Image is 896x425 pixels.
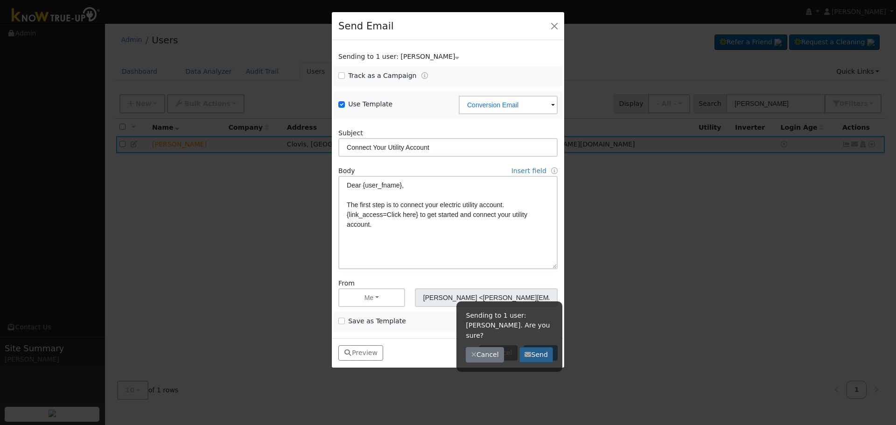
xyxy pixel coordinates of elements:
[466,311,553,340] p: Sending to 1 user: [PERSON_NAME]. Are you sure?
[511,167,546,174] a: Insert field
[459,96,558,114] input: Select a Template
[338,279,355,288] label: From
[348,316,406,326] label: Save as Template
[551,167,558,174] a: Fields
[338,166,355,176] label: Body
[338,288,405,307] button: Me
[338,72,345,79] input: Track as a Campaign
[519,347,553,363] button: Send
[338,318,345,324] input: Save as Template
[348,71,416,81] label: Track as a Campaign
[348,99,392,109] label: Use Template
[466,347,504,363] button: Cancel
[421,72,428,79] a: Tracking Campaigns
[338,345,383,361] button: Preview
[338,19,393,34] h4: Send Email
[338,101,345,108] input: Use Template
[334,52,563,62] div: Show users
[338,128,363,138] label: Subject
